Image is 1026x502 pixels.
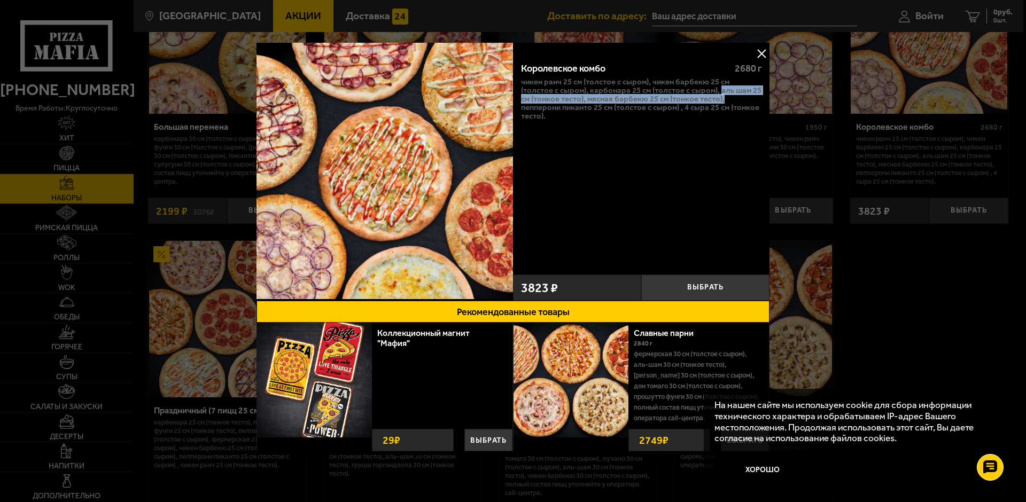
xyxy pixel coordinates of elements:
[521,77,761,120] p: Чикен Ранч 25 см (толстое с сыром), Чикен Барбекю 25 см (толстое с сыром), Карбонара 25 см (толст...
[256,301,770,323] button: Рекомендованные товары
[634,328,704,338] a: Славные парни
[634,349,761,423] p: Фермерская 30 см (толстое с сыром), Аль-Шам 30 см (тонкое тесто), [PERSON_NAME] 30 см (толстое с ...
[380,429,403,451] strong: 29 ₽
[714,454,811,486] button: Хорошо
[256,43,513,299] img: Королевское комбо
[636,429,671,451] strong: 2749 ₽
[377,328,470,348] a: Коллекционный магнит "Мафия"
[714,399,994,444] p: На нашем сайте мы используем cookie для сбора информации технического характера и обрабатываем IP...
[634,340,652,347] span: 2840 г
[521,63,726,75] div: Королевское комбо
[641,274,770,301] button: Выбрать
[256,43,513,301] a: Королевское комбо
[521,281,558,294] span: 3823 ₽
[464,429,512,451] button: Выбрать
[735,62,761,74] span: 2680 г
